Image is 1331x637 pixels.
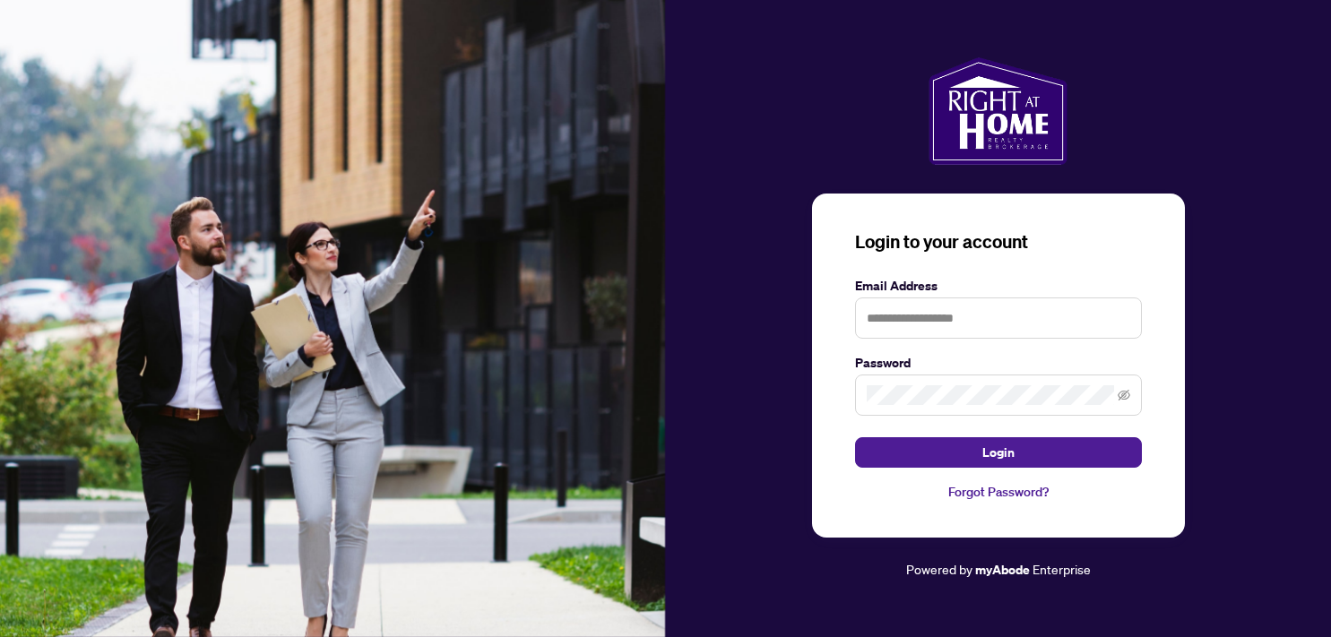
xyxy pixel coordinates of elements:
[855,276,1142,296] label: Email Address
[906,561,972,577] span: Powered by
[855,229,1142,254] h3: Login to your account
[855,353,1142,373] label: Password
[855,482,1142,502] a: Forgot Password?
[929,57,1067,165] img: ma-logo
[1118,389,1130,401] span: eye-invisible
[975,560,1030,580] a: myAbode
[1033,561,1091,577] span: Enterprise
[982,438,1015,467] span: Login
[855,437,1142,468] button: Login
